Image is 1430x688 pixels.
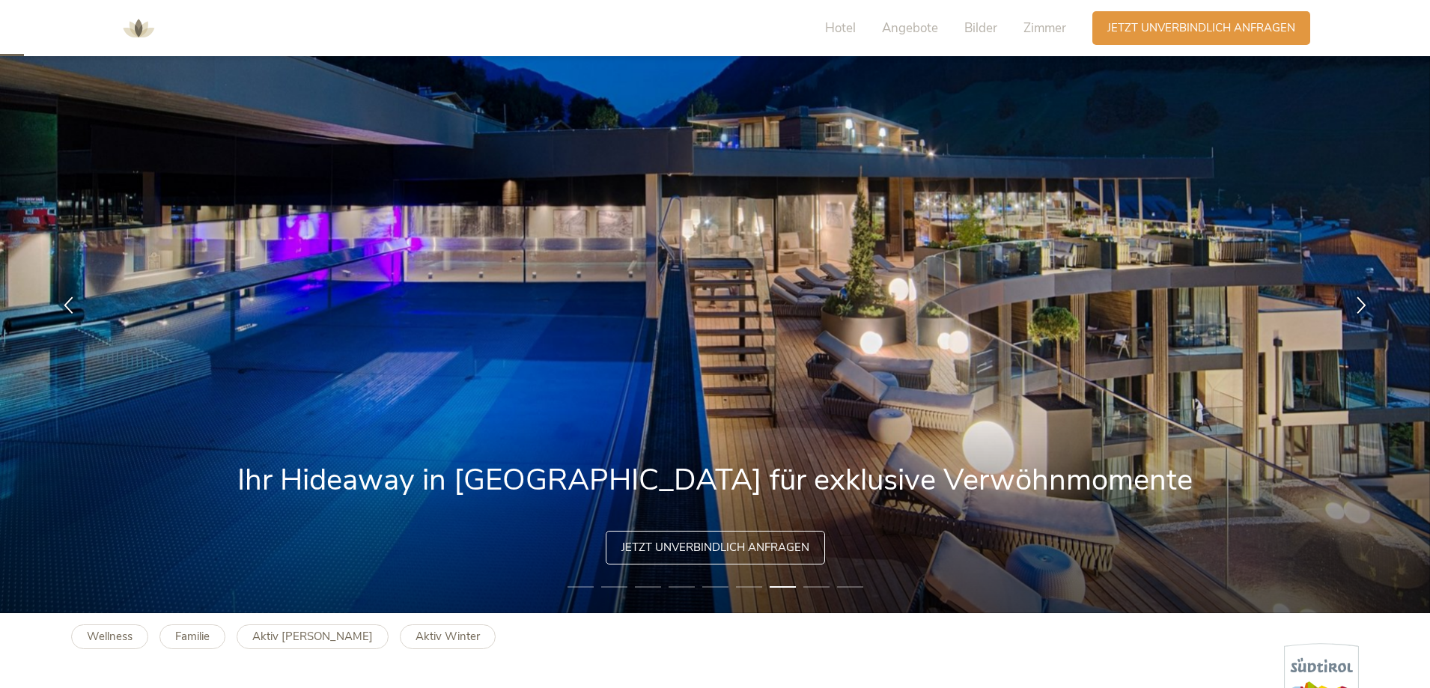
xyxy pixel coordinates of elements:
[1107,20,1295,36] span: Jetzt unverbindlich anfragen
[252,629,373,644] b: Aktiv [PERSON_NAME]
[71,624,148,649] a: Wellness
[400,624,496,649] a: Aktiv Winter
[882,19,938,37] span: Angebote
[175,629,210,644] b: Familie
[621,540,809,555] span: Jetzt unverbindlich anfragen
[159,624,225,649] a: Familie
[825,19,856,37] span: Hotel
[116,22,161,33] a: AMONTI & LUNARIS Wellnessresort
[964,19,997,37] span: Bilder
[237,624,389,649] a: Aktiv [PERSON_NAME]
[116,6,161,51] img: AMONTI & LUNARIS Wellnessresort
[87,629,133,644] b: Wellness
[1023,19,1066,37] span: Zimmer
[416,629,480,644] b: Aktiv Winter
